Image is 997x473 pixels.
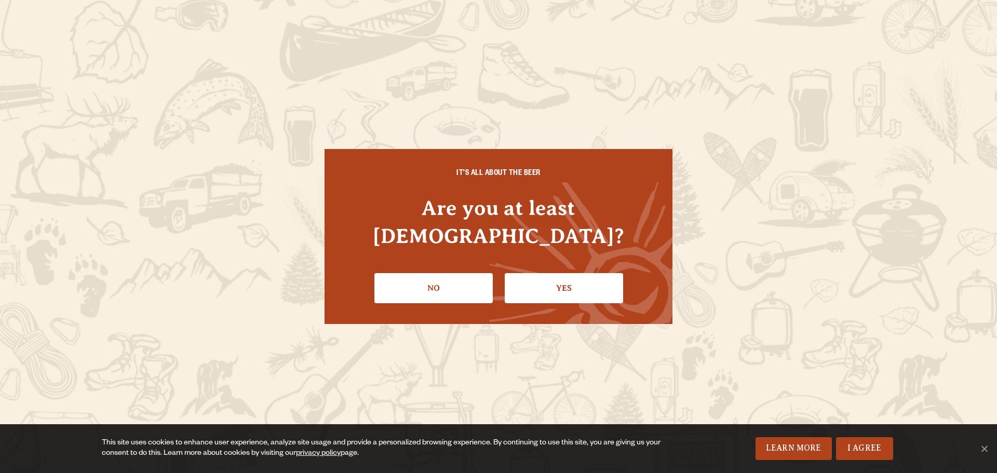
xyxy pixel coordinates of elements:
a: Confirm I'm 21 or older [505,273,623,303]
h6: IT'S ALL ABOUT THE BEER [345,170,652,179]
h4: Are you at least [DEMOGRAPHIC_DATA]? [345,194,652,249]
div: This site uses cookies to enhance user experience, analyze site usage and provide a personalized ... [102,438,669,459]
span: No [979,443,989,454]
a: I Agree [836,437,893,460]
a: Learn More [756,437,832,460]
a: No [374,273,493,303]
a: privacy policy [296,450,341,458]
